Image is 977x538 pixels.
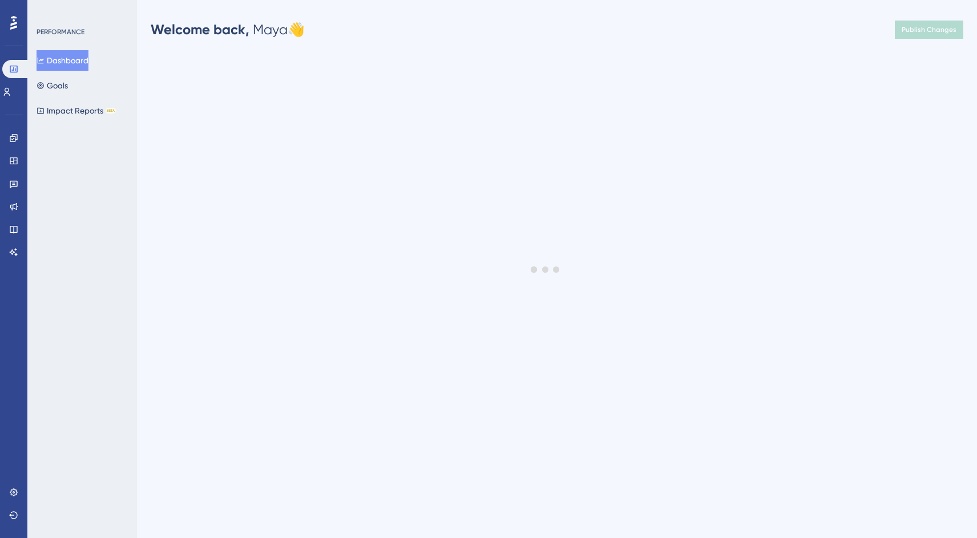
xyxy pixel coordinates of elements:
[902,25,956,34] span: Publish Changes
[151,21,305,39] div: Maya 👋
[37,75,68,96] button: Goals
[895,21,963,39] button: Publish Changes
[37,27,84,37] div: PERFORMANCE
[37,50,88,71] button: Dashboard
[37,100,116,121] button: Impact ReportsBETA
[106,108,116,114] div: BETA
[151,21,249,38] span: Welcome back,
